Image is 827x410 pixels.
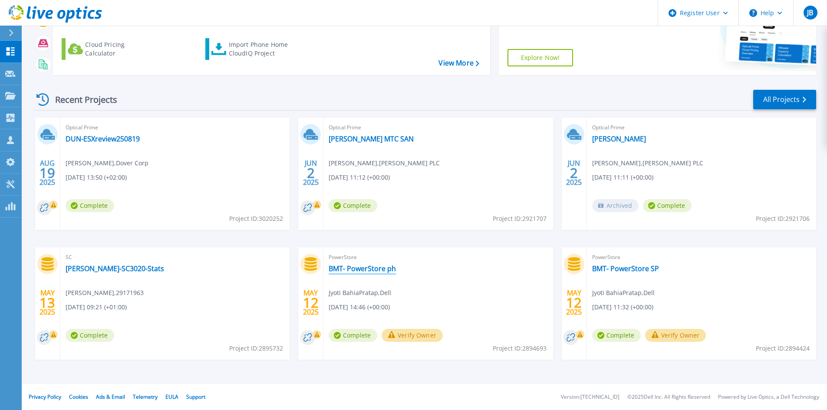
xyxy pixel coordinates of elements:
span: JB [807,9,813,16]
div: MAY 2025 [303,287,319,318]
a: View More [438,59,479,67]
span: Project ID: 2894424 [756,344,810,353]
span: Complete [329,199,377,212]
div: Cloud Pricing Calculator [85,40,155,58]
a: Explore Now! [507,49,573,66]
a: Support [186,393,205,400]
span: [DATE] 09:21 (+01:00) [66,302,127,312]
div: Recent Projects [33,89,129,110]
span: Project ID: 2894693 [493,344,547,353]
div: Import Phone Home CloudIQ Project [229,40,297,58]
span: [DATE] 11:32 (+00:00) [592,302,653,312]
span: Project ID: 2921706 [756,214,810,223]
a: EULA [165,393,178,400]
span: Jyoti BahiaPratap , Dell [329,288,391,298]
li: Version: [TECHNICAL_ID] [561,394,619,400]
a: [PERSON_NAME] MTC SAN [329,134,414,143]
div: MAY 2025 [566,287,582,318]
span: 19 [40,169,55,177]
span: Jyoti BahiaPratap , Dell [592,288,655,298]
span: [DATE] 11:11 (+00:00) [592,173,653,182]
span: Complete [592,329,641,342]
span: [DATE] 13:50 (+02:00) [66,173,127,182]
span: 2 [570,169,578,177]
span: PowerStore [592,253,811,262]
span: [PERSON_NAME] , Dover Corp [66,158,148,168]
span: [PERSON_NAME] , [PERSON_NAME] PLC [329,158,440,168]
span: 2 [307,169,315,177]
span: Optical Prime [329,123,547,132]
span: Complete [66,329,114,342]
span: [DATE] 14:46 (+00:00) [329,302,390,312]
a: [PERSON_NAME] [592,134,646,143]
div: AUG 2025 [39,157,56,189]
span: 12 [303,299,319,306]
span: Complete [643,199,692,212]
div: MAY 2025 [39,287,56,318]
span: [PERSON_NAME] , 29171963 [66,288,144,298]
span: Optical Prime [592,123,811,132]
li: Powered by Live Optics, a Dell Technology [718,394,819,400]
div: JUN 2025 [303,157,319,189]
span: 12 [566,299,582,306]
span: Project ID: 2895732 [229,344,283,353]
button: Verify Owner [645,329,706,342]
span: [PERSON_NAME] , [PERSON_NAME] PLC [592,158,703,168]
div: JUN 2025 [566,157,582,189]
span: Archived [592,199,639,212]
a: All Projects [753,90,816,109]
a: DUN-ESXreview250819 [66,134,140,143]
a: Telemetry [133,393,158,400]
span: [DATE] 11:12 (+00:00) [329,173,390,182]
a: BMT- PowerStore ph [329,264,396,273]
button: Verify Owner [382,329,443,342]
a: Privacy Policy [29,393,61,400]
a: Cookies [69,393,88,400]
span: SC [66,253,284,262]
a: Ads & Email [96,393,125,400]
li: © 2025 Dell Inc. All Rights Reserved [627,394,710,400]
a: Cloud Pricing Calculator [62,38,158,60]
a: [PERSON_NAME]-SC3020-Stats [66,264,164,273]
span: Complete [329,329,377,342]
span: Project ID: 3020252 [229,214,283,223]
span: PowerStore [329,253,547,262]
span: Project ID: 2921707 [493,214,547,223]
a: BMT- PowerStore SP [592,264,659,273]
span: Optical Prime [66,123,284,132]
span: 13 [40,299,55,306]
span: Complete [66,199,114,212]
